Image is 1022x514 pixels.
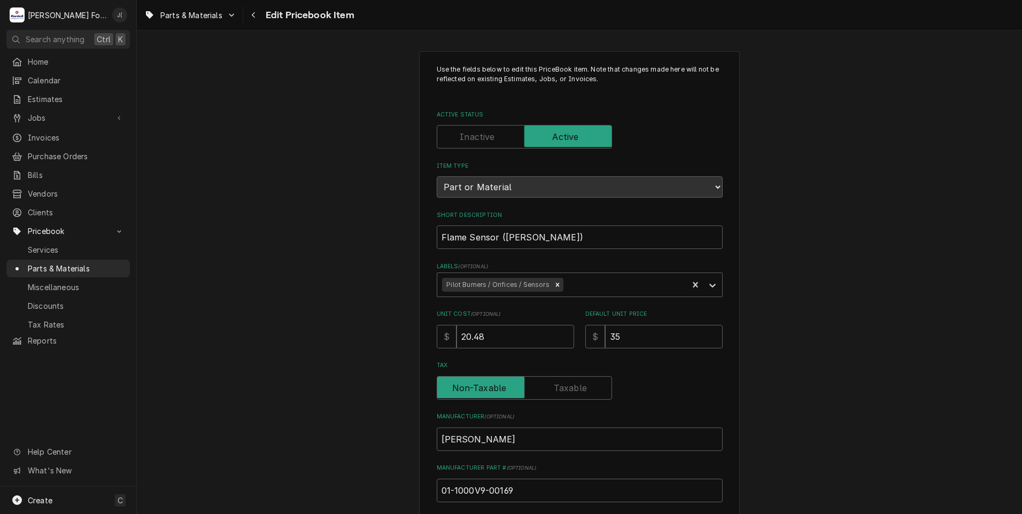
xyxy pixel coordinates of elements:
[6,332,130,349] a: Reports
[507,465,537,471] span: ( optional )
[26,34,84,45] span: Search anything
[140,6,241,24] a: Go to Parts & Materials
[437,111,723,119] label: Active Status
[160,10,222,21] span: Parts & Materials
[6,72,130,89] a: Calendar
[437,262,723,271] label: Labels
[6,316,130,333] a: Tax Rates
[437,464,723,472] label: Manufacturer Part #
[28,319,125,330] span: Tax Rates
[6,241,130,259] a: Services
[552,278,563,292] div: Remove Pilot Burners / Orifices / Sensors
[28,225,109,237] span: Pricebook
[458,263,488,269] span: ( optional )
[437,361,723,370] label: Tax
[6,278,130,296] a: Miscellaneous
[28,282,125,293] span: Miscellaneous
[97,34,111,45] span: Ctrl
[6,166,130,184] a: Bills
[585,325,605,348] div: $
[6,222,130,240] a: Go to Pricebook
[28,10,106,21] div: [PERSON_NAME] Food Equipment Service
[28,169,125,181] span: Bills
[585,310,723,348] div: Default Unit Price
[437,310,574,318] label: Unit Cost
[585,310,723,318] label: Default Unit Price
[6,147,130,165] a: Purchase Orders
[437,412,723,450] div: Manufacturer
[262,8,354,22] span: Edit Pricebook Item
[28,112,109,123] span: Jobs
[118,34,123,45] span: K
[437,65,723,94] p: Use the fields below to edit this PriceBook item. Note that changes made here will not be reflect...
[28,94,125,105] span: Estimates
[10,7,25,22] div: Marshall Food Equipment Service's Avatar
[437,262,723,297] div: Labels
[10,7,25,22] div: M
[484,414,514,419] span: ( optional )
[6,462,130,479] a: Go to What's New
[28,465,123,476] span: What's New
[6,30,130,49] button: Search anythingCtrlK
[28,207,125,218] span: Clients
[6,443,130,461] a: Go to Help Center
[437,310,574,348] div: Unit Cost
[28,188,125,199] span: Vendors
[28,300,125,311] span: Discounts
[28,263,125,274] span: Parts & Materials
[437,162,723,170] label: Item Type
[6,204,130,221] a: Clients
[437,211,723,220] label: Short Description
[6,53,130,71] a: Home
[28,151,125,162] span: Purchase Orders
[112,7,127,22] div: J(
[28,446,123,457] span: Help Center
[28,244,125,255] span: Services
[6,260,130,277] a: Parts & Materials
[112,7,127,22] div: Jeff Debigare (109)'s Avatar
[437,225,723,249] input: Name used to describe this Part or Material
[437,412,723,421] label: Manufacturer
[6,90,130,108] a: Estimates
[437,211,723,249] div: Short Description
[245,6,262,24] button: Navigate back
[28,335,125,346] span: Reports
[437,464,723,502] div: Manufacturer Part #
[28,132,125,143] span: Invoices
[118,495,123,506] span: C
[437,361,723,399] div: Tax
[471,311,501,317] span: ( optional )
[6,297,130,315] a: Discounts
[28,56,125,67] span: Home
[437,325,456,348] div: $
[437,162,723,198] div: Item Type
[437,111,723,149] div: Active Status
[28,496,52,505] span: Create
[6,109,130,127] a: Go to Jobs
[28,75,125,86] span: Calendar
[442,278,551,292] div: Pilot Burners / Orifices / Sensors
[6,185,130,203] a: Vendors
[6,129,130,146] a: Invoices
